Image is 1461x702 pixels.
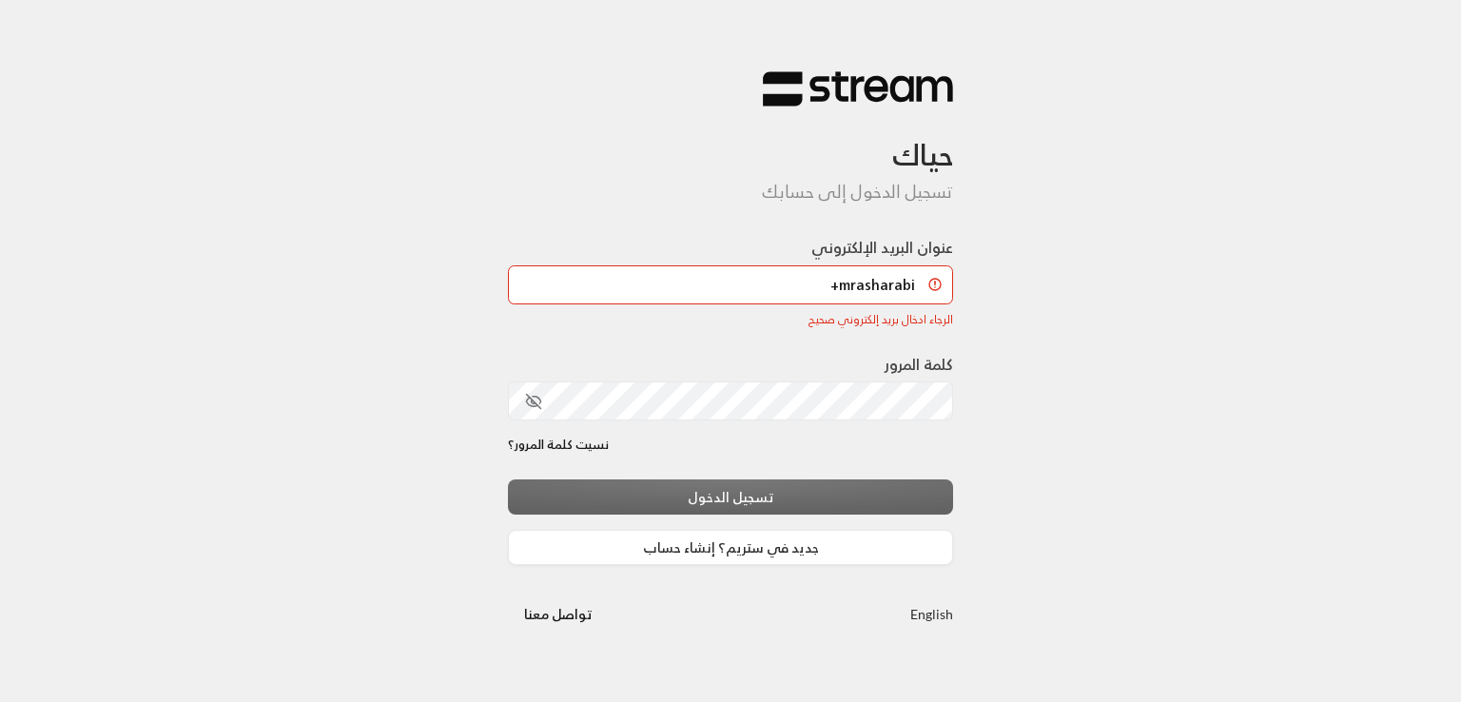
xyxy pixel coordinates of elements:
[508,596,608,632] button: تواصل معنا
[508,436,609,455] a: نسيت كلمة المرور؟
[508,602,608,626] a: تواصل معنا
[517,385,550,418] button: toggle password visibility
[910,596,953,632] a: English
[508,107,953,173] h3: حياك
[763,70,953,107] img: Stream Logo
[508,530,953,565] a: جديد في ستريم؟ إنشاء حساب
[508,310,953,328] div: الرجاء ادخال بريد إلكتروني صحيح
[885,353,953,376] label: كلمة المرور
[508,182,953,203] h5: تسجيل الدخول إلى حسابك
[508,265,953,304] input: اكتب بريدك الإلكتروني هنا
[811,236,953,259] label: عنوان البريد الإلكتروني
